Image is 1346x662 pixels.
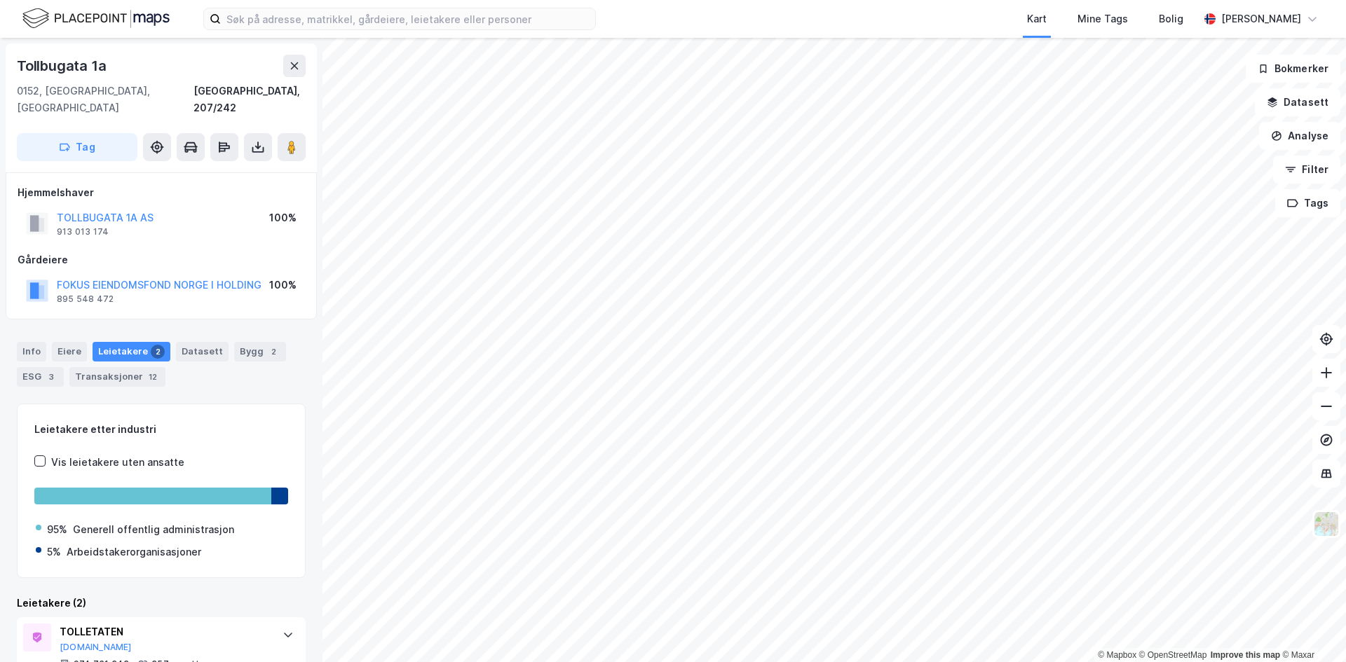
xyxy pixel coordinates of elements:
div: 12 [146,370,160,384]
button: Tags [1275,189,1340,217]
img: Z [1313,511,1340,537]
div: 95% [47,521,67,538]
div: [GEOGRAPHIC_DATA], 207/242 [193,83,306,116]
div: 5% [47,544,61,560]
div: 913 013 174 [57,226,109,237]
button: Analyse [1259,122,1340,150]
button: Tag [17,133,137,161]
div: Eiere [52,342,87,361]
input: Søk på adresse, matrikkel, gårdeiere, leietakere eller personer [221,8,595,29]
div: Tollbugata 1a [17,55,109,77]
div: Bygg [234,342,286,361]
div: Leietakere etter industri [34,421,288,438]
div: Kontrollprogram for chat [1276,595,1346,662]
img: logo.f888ab2527a4732fd821a326f86c7f29.svg [22,6,170,31]
div: 2 [266,345,280,359]
div: Gårdeiere [18,251,305,268]
div: Mine Tags [1078,11,1128,27]
div: 100% [269,277,297,294]
div: 3 [44,370,58,384]
button: Bokmerker [1246,55,1340,83]
div: Generell offentlig administrasjon [73,521,234,538]
div: TOLLETATEN [60,623,268,640]
div: 2 [151,345,165,359]
div: Info [17,342,46,361]
a: OpenStreetMap [1139,650,1207,660]
div: Vis leietakere uten ansatte [51,454,184,471]
div: ESG [17,367,64,387]
div: 100% [269,209,297,226]
iframe: Chat Widget [1276,595,1346,662]
div: Transaksjoner [69,367,165,387]
div: Datasett [176,342,229,361]
button: Filter [1273,156,1340,184]
div: Bolig [1159,11,1183,27]
div: [PERSON_NAME] [1221,11,1301,27]
div: Kart [1027,11,1047,27]
button: Datasett [1255,88,1340,116]
div: 895 548 472 [57,294,114,305]
div: 0152, [GEOGRAPHIC_DATA], [GEOGRAPHIC_DATA] [17,83,193,116]
div: Leietakere (2) [17,595,306,612]
div: Hjemmelshaver [18,184,305,201]
a: Mapbox [1098,650,1136,660]
a: Improve this map [1211,650,1280,660]
button: [DOMAIN_NAME] [60,642,132,653]
div: Arbeidstakerorganisasjoner [67,544,201,560]
div: Leietakere [93,342,170,361]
